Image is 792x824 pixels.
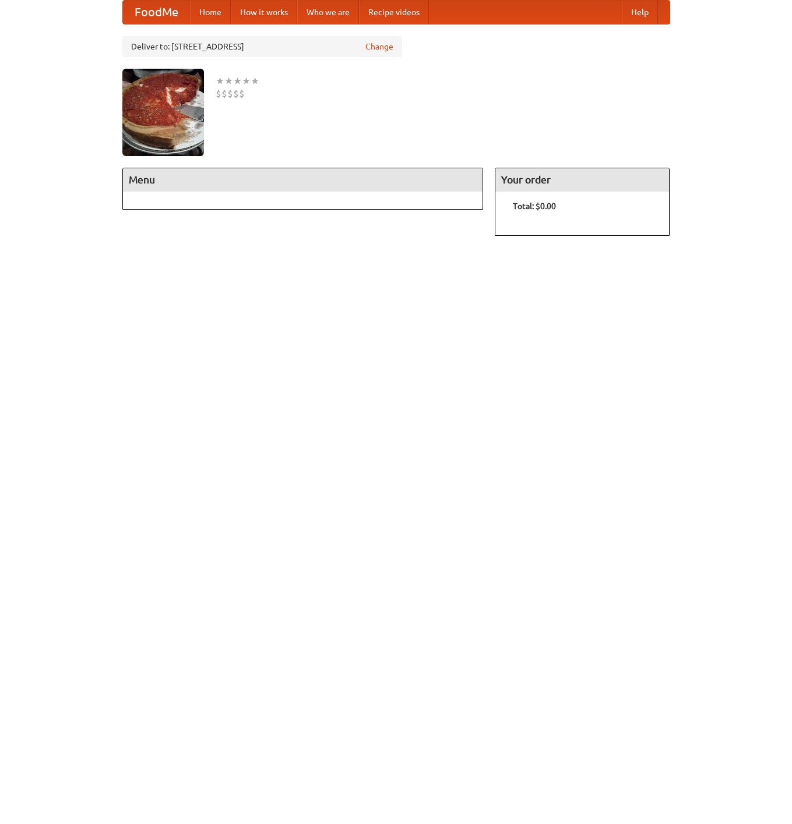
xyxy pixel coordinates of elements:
b: Total: $0.00 [513,201,556,211]
li: $ [216,87,221,100]
li: $ [227,87,233,100]
li: $ [239,87,245,100]
li: $ [221,87,227,100]
div: Deliver to: [STREET_ADDRESS] [122,36,402,57]
li: $ [233,87,239,100]
a: FoodMe [123,1,190,24]
li: ★ [242,75,251,87]
a: Recipe videos [359,1,429,24]
a: Who we are [297,1,359,24]
a: How it works [231,1,297,24]
li: ★ [216,75,224,87]
a: Change [365,41,393,52]
li: ★ [233,75,242,87]
li: ★ [224,75,233,87]
h4: Your order [495,168,669,192]
img: angular.jpg [122,69,204,156]
a: Help [622,1,658,24]
h4: Menu [123,168,483,192]
a: Home [190,1,231,24]
li: ★ [251,75,259,87]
